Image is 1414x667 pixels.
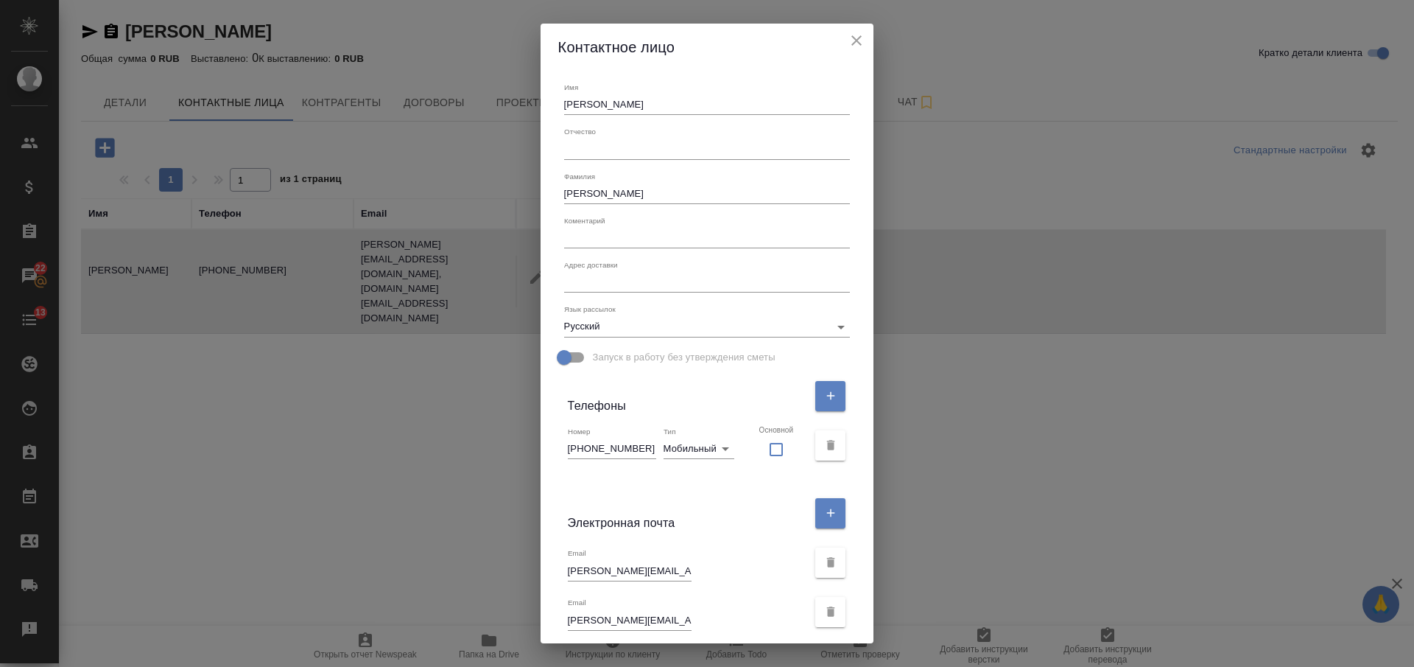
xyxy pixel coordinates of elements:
[815,548,845,578] button: Удалить
[564,84,578,91] label: Имя
[564,316,851,337] div: Русский
[815,498,845,528] button: Редактировать
[568,377,808,415] div: Телефоны
[558,39,675,55] span: Контактное лицо
[664,427,676,435] label: Тип
[664,439,734,459] div: Мобильный
[815,381,845,411] button: Редактировать
[564,128,596,136] label: Отчество
[815,430,845,461] button: Удалить
[564,172,595,180] label: Фамилия
[564,217,605,225] label: Коментарий
[568,427,590,435] label: Номер
[815,597,845,627] button: Удалить
[568,599,586,607] label: Email
[593,350,775,365] span: Запуск в работу без утверждения сметы
[568,550,586,557] label: Email
[568,495,808,532] div: Электронная почта
[759,427,794,434] p: Основной
[564,262,618,269] label: Адрес доставки
[564,306,616,313] label: Язык рассылок
[845,29,868,52] button: close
